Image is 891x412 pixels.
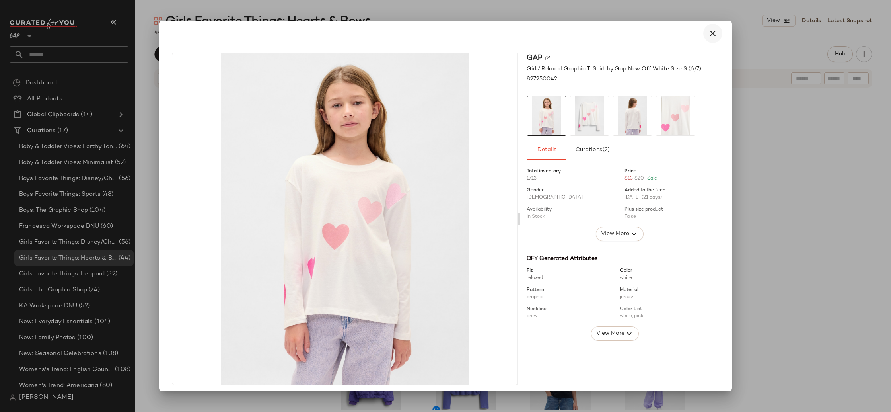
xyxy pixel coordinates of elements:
span: 827250042 [527,75,557,83]
span: Girls' Relaxed Graphic T-Shirt by Gap New Off White Size S (6/7) [527,65,701,73]
img: cn60147222.jpg [570,96,609,135]
img: svg%3e [545,55,550,60]
span: View More [601,229,629,239]
button: View More [596,227,644,241]
button: View More [591,326,639,341]
img: cn60415879.jpg [172,53,517,385]
img: cn60413442.jpg [613,96,652,135]
div: CFY Generated Attributes [527,254,703,263]
span: Curations [575,147,610,153]
span: Gap [527,53,542,63]
span: View More [596,329,624,338]
img: cn60415879.jpg [527,96,566,135]
img: cn60397646.jpg [656,96,695,135]
span: (2) [602,147,610,153]
span: Details [537,147,556,153]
